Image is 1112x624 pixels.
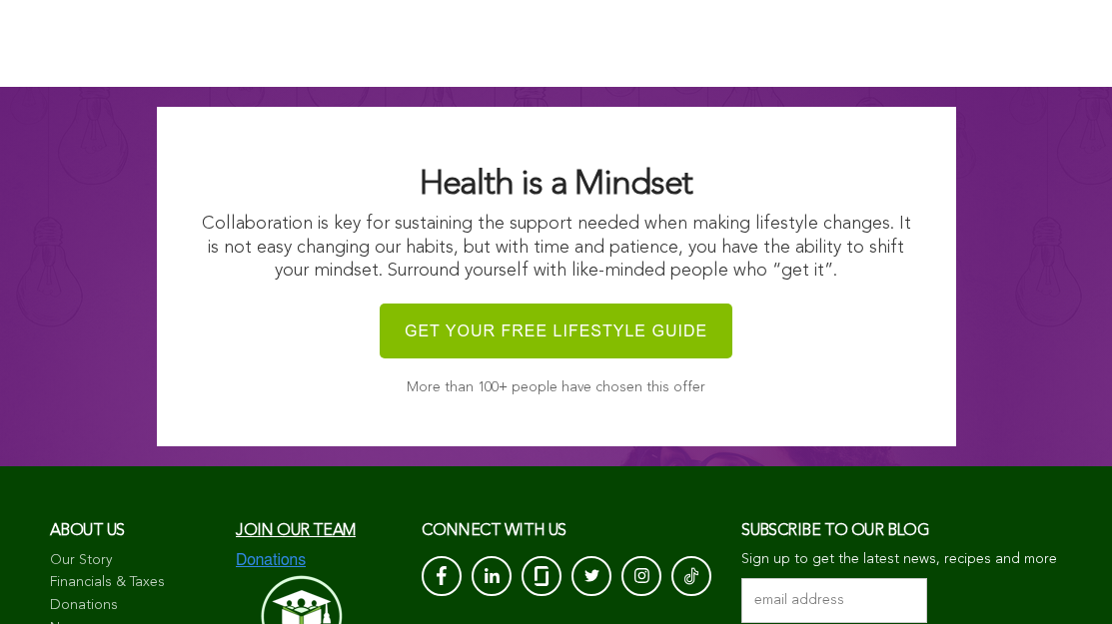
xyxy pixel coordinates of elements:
a: Donations [50,596,216,616]
h3: Subscribe to our blog [741,516,1062,546]
img: Get your FREE lifestyle guide [380,294,732,368]
p: Sign up to get the latest news, recipes and more [741,551,1062,568]
a: Join our team [236,523,356,539]
a: Our Story [50,551,216,571]
input: email address [741,578,927,623]
a: Financials & Taxes [50,573,216,593]
span: CONNECT with us [422,523,566,539]
p: Collaboration is key for sustaining the support needed when making lifestyle changes. It is not e... [197,213,916,283]
p: More than 100+ people have chosen this offer [197,378,916,396]
h2: Health is a Mindset [197,167,916,203]
img: Donations [236,551,306,569]
img: glassdoor_White [535,566,549,586]
img: Tik-Tok-Icon [684,566,698,586]
iframe: Chat Widget [1012,528,1112,624]
span: About us [50,523,125,539]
